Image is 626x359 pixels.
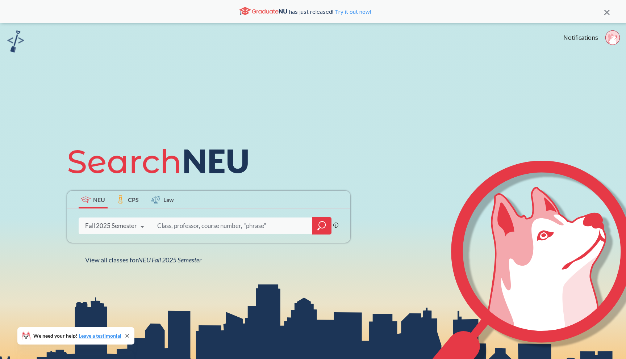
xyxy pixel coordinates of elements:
[289,8,371,16] span: has just released!
[312,217,331,235] div: magnifying glass
[156,218,307,233] input: Class, professor, course number, "phrase"
[333,8,371,15] a: Try it out now!
[7,30,24,55] a: sandbox logo
[7,30,24,52] img: sandbox logo
[79,333,121,339] a: Leave a testimonial
[33,333,121,338] span: We need your help!
[317,221,326,231] svg: magnifying glass
[138,256,201,264] span: NEU Fall 2025 Semester
[163,195,174,204] span: Law
[85,256,201,264] span: View all classes for
[85,222,137,230] div: Fall 2025 Semester
[563,34,598,42] a: Notifications
[93,195,105,204] span: NEU
[128,195,139,204] span: CPS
